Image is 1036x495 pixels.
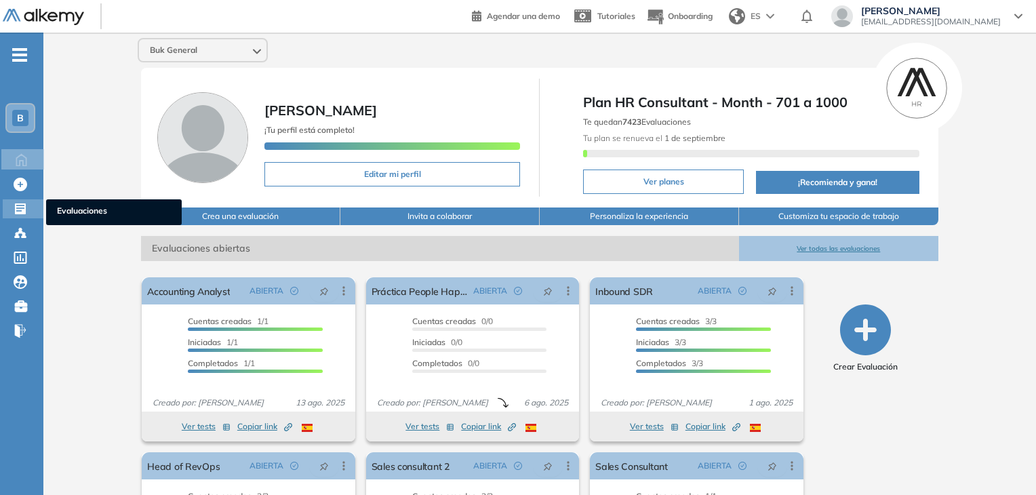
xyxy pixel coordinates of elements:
span: Iniciadas [412,337,445,347]
span: [PERSON_NAME] [861,5,1001,16]
button: Copiar link [685,418,740,435]
span: 13 ago. 2025 [290,397,350,409]
a: Accounting Analyst [147,277,230,304]
span: Copiar link [237,420,292,433]
button: Crea una evaluación [141,207,340,225]
span: check-circle [514,462,522,470]
span: Creado por: [PERSON_NAME] [372,397,494,409]
span: Evaluaciones abiertas [141,236,739,261]
span: Creado por: [PERSON_NAME] [595,397,717,409]
button: Editar mi perfil [264,162,520,186]
div: Widget de chat [793,338,1036,495]
span: pushpin [319,460,329,471]
button: pushpin [309,455,339,477]
img: ESP [525,424,536,432]
span: Copiar link [461,420,516,433]
span: Completados [188,358,238,368]
img: arrow [766,14,774,19]
span: 1/1 [188,337,238,347]
span: check-circle [738,462,746,470]
button: pushpin [757,280,787,302]
span: check-circle [738,287,746,295]
button: Ver tests [405,418,454,435]
button: Onboarding [646,2,713,31]
a: Agendar una demo [472,7,560,23]
span: 3/3 [636,337,686,347]
button: Ver todas las evaluaciones [739,236,938,261]
button: pushpin [533,455,563,477]
span: ABIERTA [250,460,283,472]
span: check-circle [514,287,522,295]
span: Agendar una demo [487,11,560,21]
img: Logo [3,9,84,26]
button: pushpin [309,280,339,302]
span: pushpin [543,460,553,471]
span: 3/3 [636,316,717,326]
span: [PERSON_NAME] [264,102,377,119]
a: Sales consultant 2 [372,452,450,479]
span: 6 ago. 2025 [519,397,574,409]
span: pushpin [319,285,329,296]
b: 1 de septiembre [662,133,725,143]
button: Personaliza la experiencia [540,207,739,225]
span: pushpin [543,285,553,296]
img: ESP [750,424,761,432]
button: Ver tests [630,418,679,435]
span: Te quedan Evaluaciones [583,117,691,127]
span: 1/1 [188,358,255,368]
span: Onboarding [668,11,713,21]
span: ABIERTA [250,285,283,297]
button: Ver tests [182,418,231,435]
img: world [729,8,745,24]
button: Copiar link [461,418,516,435]
span: Iniciadas [636,337,669,347]
iframe: Chat Widget [793,338,1036,495]
button: Copiar link [237,418,292,435]
span: ES [751,10,761,22]
button: Invita a colaborar [340,207,540,225]
span: ABIERTA [473,460,507,472]
span: Buk General [150,45,197,56]
img: Foto de perfil [157,92,248,183]
span: ABIERTA [698,460,732,472]
span: Completados [636,358,686,368]
span: Cuentas creadas [412,316,476,326]
span: 0/0 [412,316,493,326]
span: Cuentas creadas [188,316,252,326]
a: Head of RevOps [147,452,220,479]
span: 1/1 [188,316,268,326]
button: pushpin [533,280,563,302]
span: ¡Tu perfil está completo! [264,125,355,135]
span: 3/3 [636,358,703,368]
span: 0/0 [412,337,462,347]
span: ABIERTA [473,285,507,297]
span: [EMAIL_ADDRESS][DOMAIN_NAME] [861,16,1001,27]
a: Sales Consultant [595,452,668,479]
img: ESP [302,424,313,432]
span: Evaluaciones [57,205,171,220]
span: Iniciadas [188,337,221,347]
span: Tutoriales [597,11,635,21]
span: Creado por: [PERSON_NAME] [147,397,269,409]
button: Ver planes [583,170,744,194]
button: Crear Evaluación [833,304,898,373]
span: 1 ago. 2025 [743,397,798,409]
a: Práctica People Happiness [372,277,468,304]
span: 0/0 [412,358,479,368]
i: - [12,54,27,56]
button: pushpin [757,455,787,477]
span: pushpin [768,285,777,296]
span: Copiar link [685,420,740,433]
button: ¡Recomienda y gana! [756,171,919,194]
span: Tu plan se renueva el [583,133,725,143]
a: Inbound SDR [595,277,653,304]
span: check-circle [290,462,298,470]
span: check-circle [290,287,298,295]
button: Customiza tu espacio de trabajo [739,207,938,225]
span: Cuentas creadas [636,316,700,326]
span: ABIERTA [698,285,732,297]
span: pushpin [768,460,777,471]
b: 7423 [622,117,641,127]
span: B [17,113,24,123]
span: Completados [412,358,462,368]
